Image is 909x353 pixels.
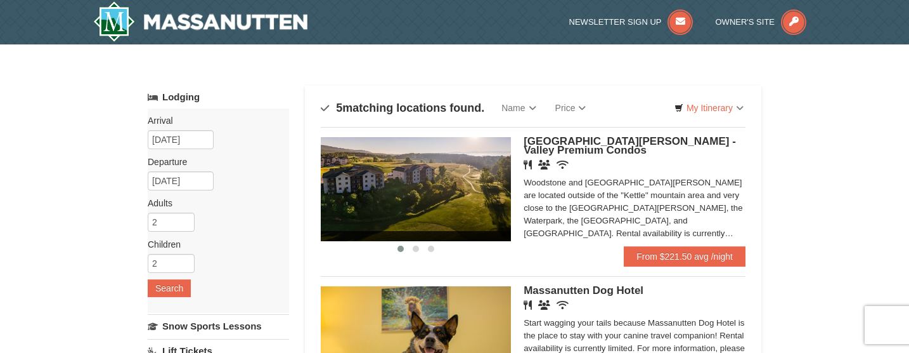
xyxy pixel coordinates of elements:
h4: matching locations found. [321,102,484,114]
a: Massanutten Resort [93,1,307,42]
i: Wireless Internet (free) [557,300,569,310]
label: Departure [148,156,280,168]
a: Price [546,95,596,121]
a: From $221.50 avg /night [624,246,745,267]
a: Newsletter Sign Up [569,17,693,27]
a: Owner's Site [716,17,807,27]
span: Massanutten Dog Hotel [524,284,643,296]
span: [GEOGRAPHIC_DATA][PERSON_NAME] - Valley Premium Condos [524,135,736,156]
span: Newsletter Sign Up [569,17,662,27]
label: Arrival [148,114,280,127]
i: Banquet Facilities [538,160,550,170]
span: Owner's Site [716,17,775,27]
a: Snow Sports Lessons [148,314,289,338]
i: Restaurant [524,300,532,310]
span: 5 [336,102,342,114]
i: Restaurant [524,160,532,170]
a: Lodging [148,86,289,109]
i: Banquet Facilities [538,300,550,310]
a: My Itinerary [666,98,752,117]
a: Name [492,95,545,121]
img: Massanutten Resort Logo [93,1,307,42]
i: Wireless Internet (free) [557,160,569,170]
button: Search [148,279,191,297]
label: Adults [148,197,280,210]
label: Children [148,238,280,251]
div: Woodstone and [GEOGRAPHIC_DATA][PERSON_NAME] are located outside of the "Kettle" mountain area an... [524,176,745,240]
